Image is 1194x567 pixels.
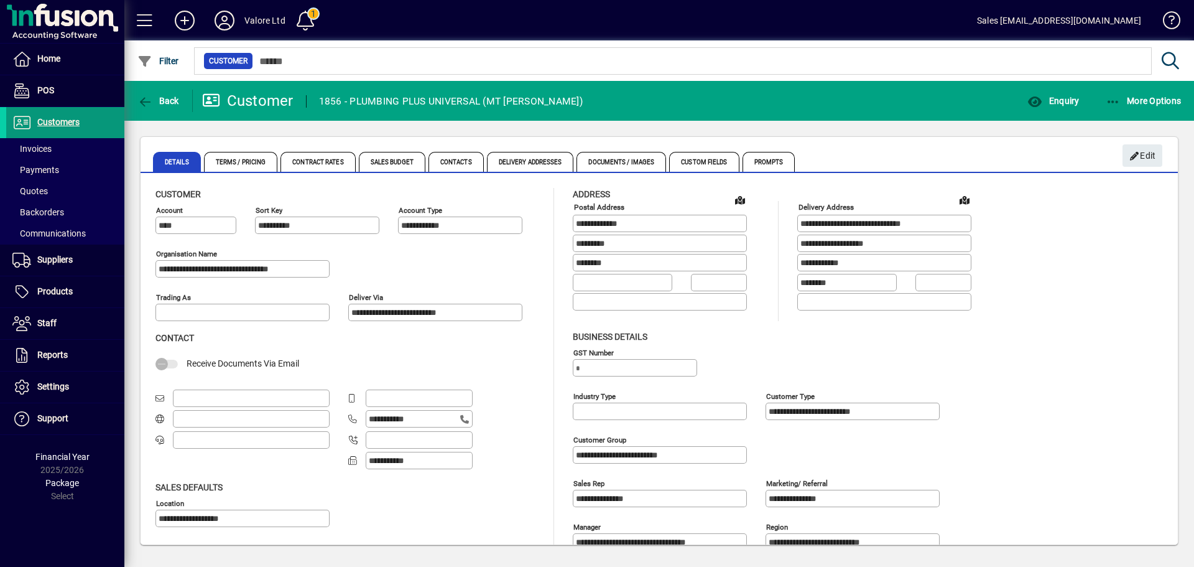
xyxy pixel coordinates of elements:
mat-label: Deliver via [349,293,383,302]
mat-label: Sort key [256,206,282,215]
a: View on map [730,190,750,210]
mat-label: Account Type [399,206,442,215]
span: Suppliers [37,255,73,265]
span: Back [137,96,179,106]
span: Filter [137,56,179,66]
span: Contact [155,333,194,343]
span: Customers [37,117,80,127]
span: Reports [37,350,68,360]
span: Settings [37,382,69,391]
span: POS [37,85,54,95]
mat-label: Trading as [156,293,191,302]
span: Delivery Addresses [487,152,574,172]
mat-label: Customer group [573,435,626,444]
mat-label: Sales rep [573,479,604,487]
div: Sales [EMAIL_ADDRESS][DOMAIN_NAME] [977,11,1141,30]
a: View on map [955,190,974,210]
span: Support [37,413,68,423]
span: Custom Fields [669,152,739,172]
a: POS [6,75,124,106]
mat-label: Account [156,206,183,215]
button: Edit [1122,144,1162,167]
div: Customer [202,91,294,111]
span: Communications [12,228,86,238]
span: Contacts [428,152,484,172]
span: Receive Documents Via Email [187,358,299,368]
button: Enquiry [1024,90,1082,112]
span: Edit [1129,146,1156,166]
app-page-header-button: Back [124,90,193,112]
a: Settings [6,372,124,403]
span: Sales Budget [359,152,425,172]
span: Financial Year [35,452,90,462]
div: 1856 - PLUMBING PLUS UNIVERSAL (MT [PERSON_NAME]) [319,91,583,111]
a: Home [6,44,124,75]
a: Invoices [6,138,124,159]
mat-label: Location [156,499,184,507]
span: Prompts [743,152,795,172]
button: Profile [205,9,244,32]
a: Knowledge Base [1154,2,1178,43]
span: Sales defaults [155,482,223,492]
button: More Options [1103,90,1185,112]
mat-label: Organisation name [156,250,217,258]
a: Backorders [6,202,124,223]
mat-label: Region [766,522,788,531]
a: Products [6,276,124,307]
button: Filter [134,50,182,72]
a: Communications [6,223,124,244]
span: Terms / Pricing [204,152,278,172]
a: Suppliers [6,245,124,276]
span: Package [45,478,79,488]
div: Valore Ltd [244,11,285,30]
span: Backorders [12,207,64,217]
span: Quotes [12,186,48,196]
span: Payments [12,165,59,175]
span: Enquiry [1027,96,1079,106]
span: Details [153,152,201,172]
mat-label: Marketing/ Referral [766,479,828,487]
a: Reports [6,340,124,371]
span: Customer [209,55,248,67]
a: Support [6,403,124,434]
span: Address [573,189,610,199]
mat-label: Manager [573,522,601,531]
mat-label: Industry type [573,391,616,400]
button: Add [165,9,205,32]
span: Home [37,54,60,63]
span: Invoices [12,144,52,154]
a: Payments [6,159,124,180]
span: Business details [573,332,647,342]
mat-label: GST Number [573,348,614,357]
span: Products [37,286,73,296]
a: Quotes [6,180,124,202]
span: More Options [1106,96,1182,106]
a: Staff [6,308,124,339]
mat-label: Customer type [766,391,815,400]
button: Back [134,90,182,112]
span: Customer [155,189,201,199]
span: Staff [37,318,57,328]
span: Documents / Images [576,152,666,172]
span: Contract Rates [280,152,355,172]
